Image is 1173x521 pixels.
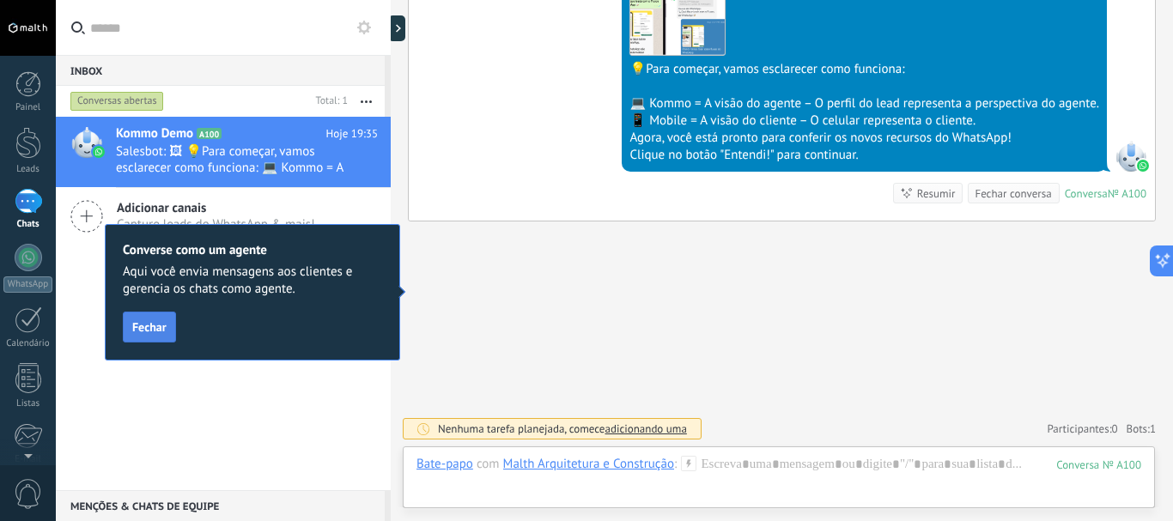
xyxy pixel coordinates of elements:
span: A100 [197,128,222,139]
span: Hoje 19:35 [326,125,378,142]
img: waba.svg [93,146,105,158]
span: Kommo Demo [116,125,193,142]
div: Total: 1 [309,93,348,110]
div: Listas [3,398,53,409]
span: : [674,456,677,473]
h2: Converse como um agente [123,242,382,258]
div: Malth Arquitetura e Construção [503,456,675,471]
div: Menções & Chats de equipe [56,490,385,521]
span: Aqui você envia mensagens aos clientes e gerencia os chats como agente. [123,264,382,298]
span: adicionando uma [605,421,686,436]
span: Salesbot: 🖼 💡Para começar, vamos esclarecer como funciona: 💻 Kommo = A visão do agente – O perfil... [116,143,345,176]
div: Inbox [56,55,385,86]
div: Chats [3,219,53,230]
a: Kommo Demo A100 Hoje 19:35 Salesbot: 🖼 💡Para começar, vamos esclarecer como funciona: 💻 Kommo = A... [56,117,391,187]
div: Fechar conversa [975,185,1051,202]
div: Painel [3,102,53,113]
div: 💡Para começar, vamos esclarecer como funciona: [629,61,1099,78]
button: Fechar [123,312,176,342]
span: Fechar [132,321,167,333]
div: Clique no botão "Entendi!" para continuar. [629,147,1099,164]
span: 0 [1112,421,1118,436]
img: waba.svg [1137,160,1149,172]
div: Resumir [917,185,956,202]
a: Participantes:0 [1047,421,1117,436]
span: com [477,456,500,473]
div: № A100 [1108,186,1146,201]
div: Agora, você está pronto para conferir os novos recursos do WhatsApp! [629,130,1099,147]
div: Mostrar [388,15,405,41]
button: Mais [348,86,385,117]
span: 1 [1150,421,1156,436]
div: WhatsApp [3,276,52,293]
div: Conversa [1065,186,1108,201]
div: 💻 Kommo = A visão do agente – O perfil do lead representa a perspectiva do agente. [629,95,1099,112]
div: Conversas abertas [70,91,164,112]
span: Adicionar canais [117,200,315,216]
div: 100 [1056,457,1141,472]
span: Bots: [1127,421,1156,436]
span: SalesBot [1115,141,1146,172]
div: Calendário [3,338,53,349]
span: Capture leads do WhatsApp & mais! [117,216,315,233]
div: 📱 Mobile = A visão do cliente – O celular representa o cliente. [629,112,1099,130]
div: Nenhuma tarefa planejada, comece [438,421,687,436]
div: Leads [3,164,53,175]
